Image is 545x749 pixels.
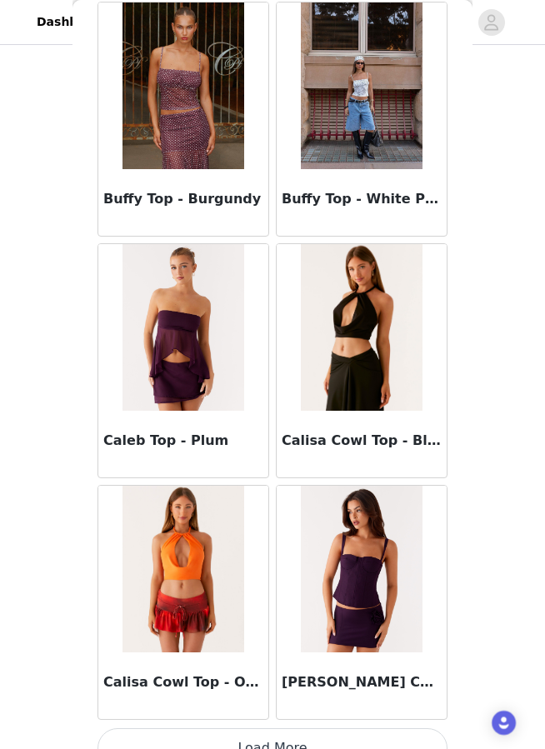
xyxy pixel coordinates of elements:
h3: Calisa Cowl Top - Black [282,431,442,451]
h3: Buffy Top - White Polkadot [282,189,442,209]
div: avatar [483,9,499,36]
a: Dashboard [27,3,117,41]
img: Buffy Top - White Polkadot [301,2,422,169]
img: Buffy Top - Burgundy [122,2,243,169]
img: Campbell Corset Top - Plum [301,486,422,652]
h3: Calisa Cowl Top - Orange [103,672,263,692]
h3: [PERSON_NAME] Corset Top - Plum [282,672,442,692]
h3: Buffy Top - Burgundy [103,189,263,209]
img: Calisa Cowl Top - Orange [122,486,243,652]
img: Calisa Cowl Top - Black [301,244,422,411]
h3: Caleb Top - Plum [103,431,263,451]
div: Open Intercom Messenger [492,711,516,735]
img: Caleb Top - Plum [122,244,243,411]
